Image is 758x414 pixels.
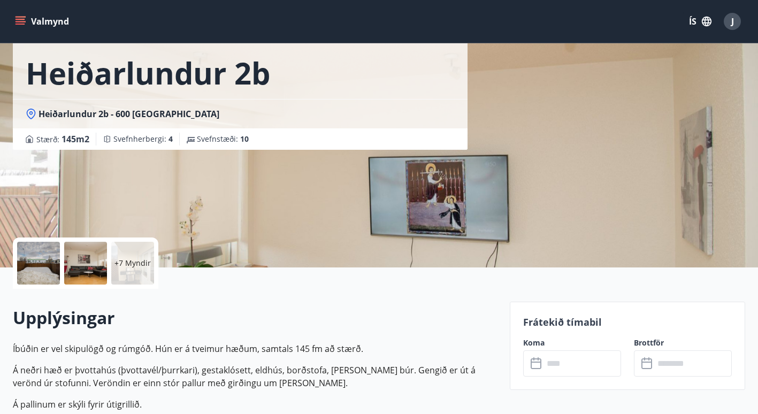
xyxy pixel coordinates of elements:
button: menu [13,12,73,31]
span: 145 m2 [62,133,89,145]
p: Íbúðin er vel skipulögð og rúmgóð. Hún er á tveimur hæðum, samtals 145 fm að stærð. [13,342,497,355]
p: Á neðri hæð er þvottahús (þvottavél/þurrkari), gestaklósett, eldhús, borðstofa, [PERSON_NAME] búr... [13,364,497,389]
span: Heiðarlundur 2b - 600 [GEOGRAPHIC_DATA] [39,108,219,120]
button: ÍS [683,12,717,31]
p: Á pallinum er skýli fyrir útigrillið. [13,398,497,411]
span: Svefnherbergi : [113,134,173,144]
span: Svefnstæði : [197,134,249,144]
span: 4 [169,134,173,144]
label: Koma [523,338,621,348]
h2: Upplýsingar [13,306,497,329]
span: 10 [240,134,249,144]
button: J [719,9,745,34]
p: +7 Myndir [114,258,151,269]
span: Stærð : [36,133,89,145]
span: J [731,16,734,27]
p: Frátekið tímabil [523,315,732,329]
h1: Heiðarlundur 2b [26,52,270,93]
label: Brottför [634,338,732,348]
